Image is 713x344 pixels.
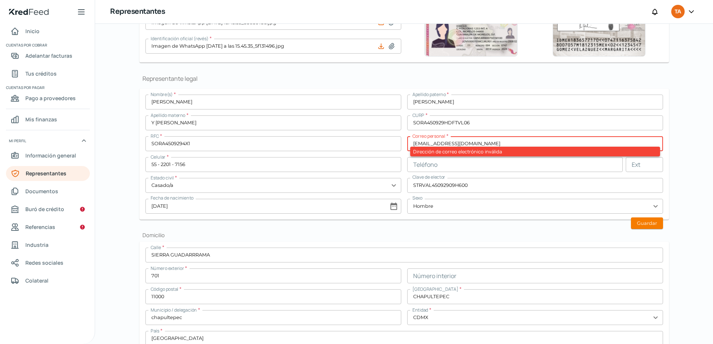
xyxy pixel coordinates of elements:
span: TA [675,7,681,16]
span: Redes sociales [25,258,63,267]
span: Celular [151,154,166,160]
div: Dirección de correo electrónico inválida [410,147,660,156]
span: Código postal [151,286,178,292]
span: Número exterior [151,265,184,271]
span: Colateral [25,276,48,285]
span: Correo personal [412,133,445,139]
span: Clave de elector [412,174,445,180]
span: [GEOGRAPHIC_DATA] [412,286,458,292]
a: Redes sociales [6,255,90,270]
span: Inicio [25,26,40,36]
a: Colateral [6,273,90,288]
a: Mis finanzas [6,112,90,127]
span: Pago a proveedores [25,93,76,103]
span: Cuentas por pagar [6,84,89,91]
a: Documentos [6,184,90,199]
span: Referencias [25,222,55,232]
span: Documentos [25,187,58,196]
a: Buró de crédito [6,202,90,217]
span: Identificación oficial (revés) [151,35,208,42]
span: Calle [151,244,161,251]
span: Entidad [412,307,428,313]
span: Nombre(s) [151,91,173,98]
span: Representantes [26,169,66,178]
span: Cuentas por cobrar [6,42,89,48]
span: Sexo [412,195,423,201]
span: Industria [25,240,48,249]
span: Fecha de nacimiento [151,195,194,201]
span: Estado civil [151,175,174,181]
span: Buró de crédito [25,204,64,214]
span: Tus créditos [25,69,57,78]
a: Referencias [6,220,90,235]
span: Apellido materno [151,112,185,118]
a: Pago a proveedores [6,91,90,106]
h1: Representantes [110,6,165,17]
span: Información general [25,151,76,160]
h1: Representante legal [139,74,669,83]
a: Adelantar facturas [6,48,90,63]
a: Información general [6,148,90,163]
span: Municipio / delegación [151,307,197,313]
span: Apellido paterno [412,91,446,98]
span: Mi perfil [9,137,26,144]
h2: Domicilio [139,232,669,239]
span: CURP [412,112,424,118]
a: Inicio [6,24,90,39]
a: Tus créditos [6,66,90,81]
span: País [151,328,159,334]
span: Adelantar facturas [25,51,72,60]
span: Mis finanzas [25,115,57,124]
a: Representantes [6,166,90,181]
span: RFC [151,133,159,139]
button: Guardar [631,217,663,229]
a: Industria [6,238,90,252]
